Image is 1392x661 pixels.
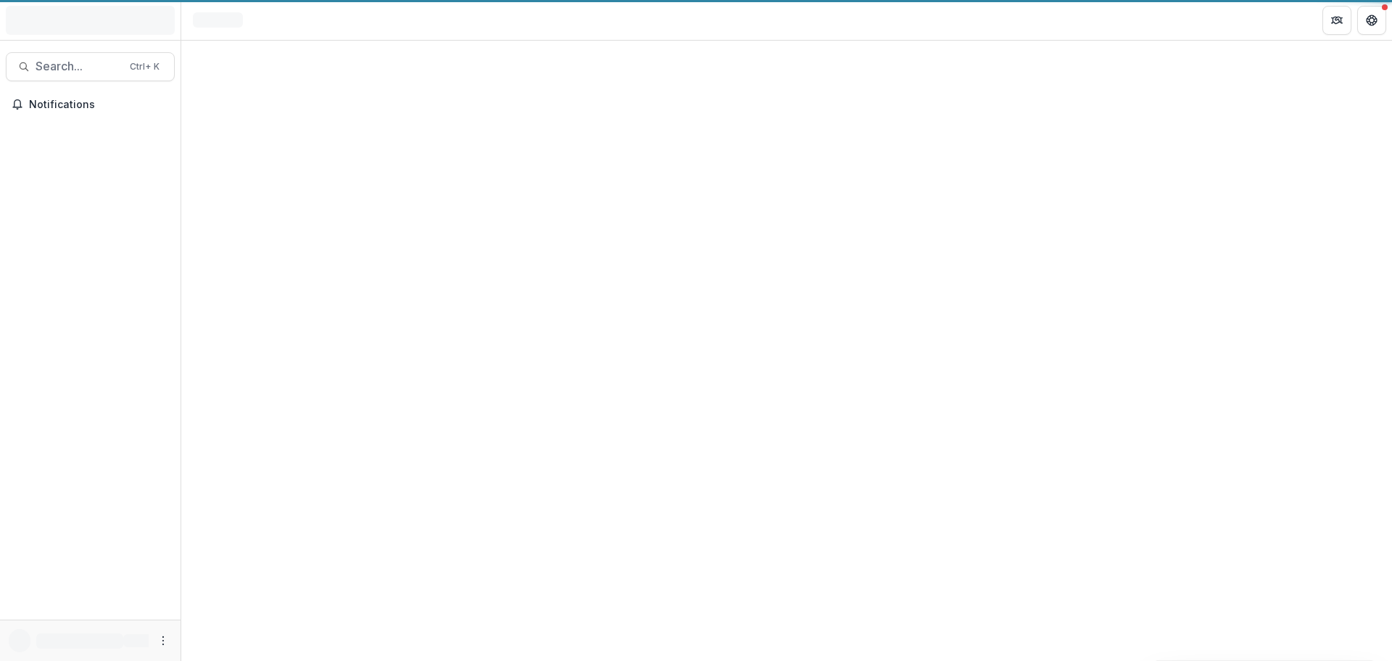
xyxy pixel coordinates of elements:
[6,52,175,81] button: Search...
[1357,6,1386,35] button: Get Help
[36,59,121,73] span: Search...
[6,93,175,116] button: Notifications
[154,632,172,649] button: More
[127,59,162,75] div: Ctrl + K
[187,9,249,30] nav: breadcrumb
[1322,6,1351,35] button: Partners
[29,99,169,111] span: Notifications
